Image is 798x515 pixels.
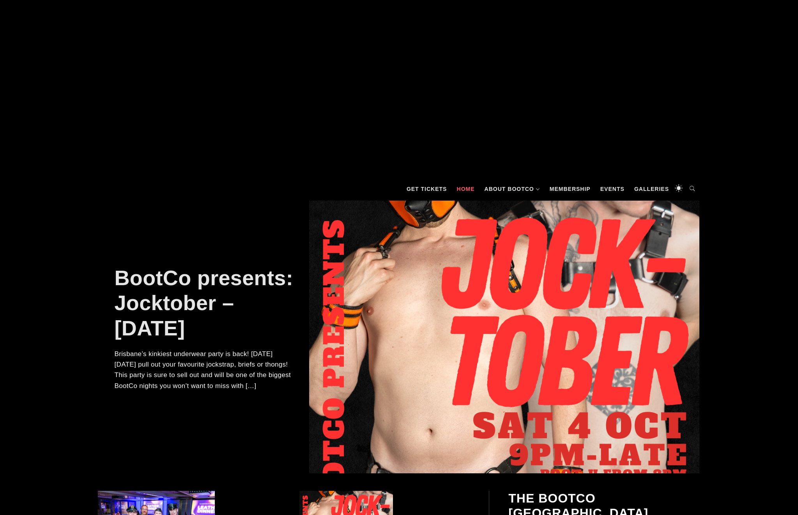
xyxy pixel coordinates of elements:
[403,177,451,201] a: GET TICKETS
[546,177,595,201] a: Membership
[596,177,628,201] a: Events
[481,177,544,201] a: About BootCo
[630,177,673,201] a: Galleries
[115,266,293,340] a: BootCo presents: Jocktober – [DATE]
[453,177,479,201] a: Home
[115,349,294,391] p: Brisbane’s kinkiest underwear party is back! [DATE][DATE] pull out your favourite jockstrap, brie...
